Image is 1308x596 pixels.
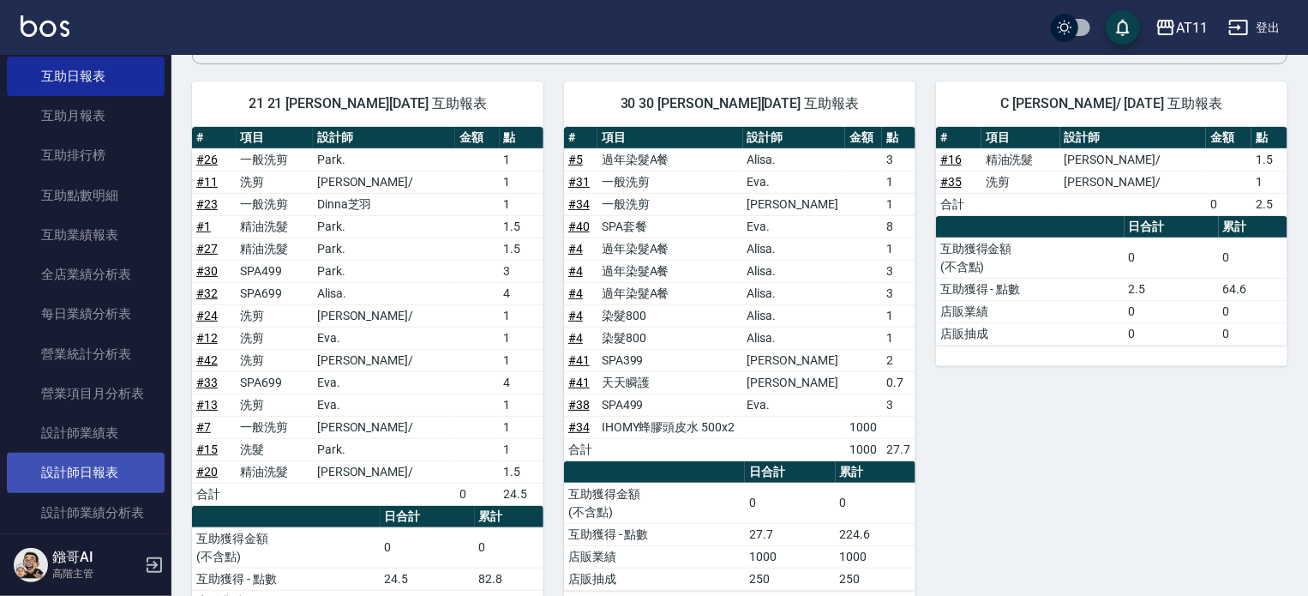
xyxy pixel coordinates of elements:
a: #32 [196,286,218,300]
td: [PERSON_NAME]/ [1060,171,1207,193]
td: 1.5 [500,461,543,483]
td: 1 [882,171,915,193]
td: 1 [500,394,543,416]
td: 2.5 [1251,193,1287,215]
div: AT11 [1176,17,1208,39]
td: 0 [381,527,475,568]
td: 洗剪 [237,304,313,327]
th: 項目 [981,127,1060,149]
td: 4 [500,371,543,394]
td: 精油洗髮 [237,215,313,238]
th: # [192,127,237,149]
a: #7 [196,420,211,434]
td: 洗髮 [237,438,313,461]
td: 洗剪 [237,349,313,371]
td: 1 [882,193,915,215]
td: 224.6 [836,523,915,545]
td: 1 [882,238,915,260]
td: 一般洗剪 [597,193,743,215]
th: 日合計 [1125,216,1219,238]
td: 一般洗剪 [597,171,743,193]
td: 0 [745,483,836,523]
span: C [PERSON_NAME]/ [DATE] 互助報表 [957,95,1267,112]
a: #40 [568,220,590,233]
td: 洗剪 [237,171,313,193]
td: 一般洗剪 [237,148,313,171]
td: 1.5 [500,238,543,260]
td: Alisa. [743,327,846,349]
td: 0 [836,483,915,523]
a: #4 [568,286,583,300]
td: SPA399 [597,349,743,371]
a: #5 [568,153,583,166]
td: Park. [313,260,455,282]
td: 合計 [936,193,981,215]
td: 0 [1219,322,1287,345]
td: 0 [1219,238,1287,278]
a: #4 [568,309,583,322]
td: 染髮800 [597,327,743,349]
a: 互助排行榜 [7,135,165,175]
td: 0.7 [882,371,915,394]
button: save [1106,10,1140,45]
td: 24.5 [381,568,475,590]
th: 金額 [845,127,882,149]
th: 累計 [1219,216,1287,238]
th: 項目 [597,127,743,149]
td: SPA699 [237,371,313,394]
th: 日合計 [381,506,475,528]
a: #26 [196,153,218,166]
td: 1000 [836,545,915,568]
td: IHOMY蜂膠頭皮水 500x2 [597,416,743,438]
th: 點 [500,127,543,149]
td: [PERSON_NAME]/ [1060,148,1207,171]
td: 1 [500,148,543,171]
a: #42 [196,353,218,367]
td: [PERSON_NAME] [743,371,846,394]
td: Park. [313,215,455,238]
td: 250 [745,568,836,590]
td: 3 [882,394,915,416]
td: 3 [500,260,543,282]
th: 金額 [455,127,500,149]
td: 3 [882,260,915,282]
td: 82.8 [475,568,543,590]
h5: 鏹哥AI [52,549,140,566]
td: 3 [882,148,915,171]
td: 1 [882,304,915,327]
a: 設計師日報表 [7,453,165,492]
th: 金額 [1206,127,1251,149]
td: Park. [313,438,455,461]
td: 3 [882,282,915,304]
a: #38 [568,398,590,412]
td: 0 [1125,238,1219,278]
td: 0 [1219,300,1287,322]
td: [PERSON_NAME] [743,193,846,215]
td: [PERSON_NAME]/ [313,304,455,327]
a: 設計師業績表 [7,413,165,453]
td: 27.7 [745,523,836,545]
td: [PERSON_NAME]/ [313,416,455,438]
th: 累計 [475,506,543,528]
td: Park. [313,148,455,171]
td: 1 [500,438,543,461]
button: AT11 [1149,10,1215,45]
td: 精油洗髮 [981,148,1060,171]
td: 1 [500,304,543,327]
td: Park. [313,238,455,260]
a: #27 [196,242,218,256]
a: #1 [196,220,211,233]
a: 每日業績分析表 [7,294,165,334]
td: Dinna芝羽 [313,193,455,215]
td: 1 [500,416,543,438]
td: SPA499 [597,394,743,416]
td: 過年染髮A餐 [597,238,743,260]
table: a dense table [564,461,915,591]
a: 設計師業績月報表 [7,533,165,572]
a: 互助點數明細 [7,176,165,215]
th: 設計師 [1060,127,1207,149]
td: 2.5 [1125,278,1219,300]
td: 一般洗剪 [237,193,313,215]
td: [PERSON_NAME] [743,349,846,371]
td: 互助獲得 - 點數 [936,278,1125,300]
